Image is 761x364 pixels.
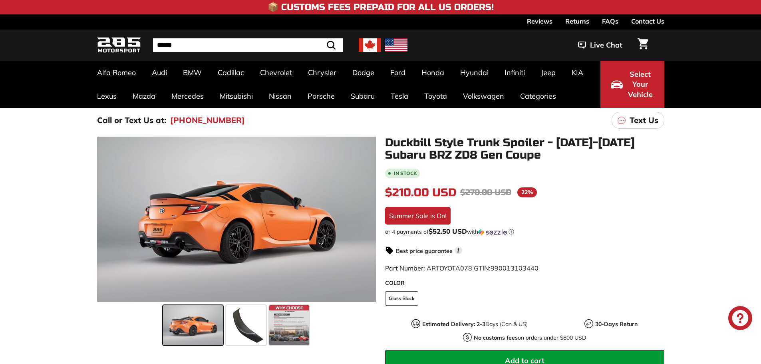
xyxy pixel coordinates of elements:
a: BMW [175,61,210,84]
a: Chevrolet [252,61,300,84]
div: Summer Sale is On! [385,207,451,225]
label: COLOR [385,279,664,287]
button: Live Chat [568,35,633,55]
span: Select Your Vehicle [627,69,654,100]
a: Audi [144,61,175,84]
span: $52.50 USD [429,227,467,235]
a: Porsche [300,84,343,108]
a: Mercedes [163,84,212,108]
a: Returns [565,14,589,28]
a: Ford [382,61,413,84]
input: Search [153,38,343,52]
span: 22% [517,187,537,197]
a: Cart [633,32,653,59]
a: Cadillac [210,61,252,84]
p: Call or Text Us at: [97,114,166,126]
a: [PHONE_NUMBER] [170,114,245,126]
a: Jeep [533,61,564,84]
h1: Duckbill Style Trunk Spoiler - [DATE]-[DATE] Subaru BRZ ZD8 Gen Coupe [385,137,664,161]
p: on orders under $800 USD [474,334,586,342]
span: $210.00 USD [385,186,456,199]
strong: 30-Days Return [595,320,638,328]
h4: 📦 Customs Fees Prepaid for All US Orders! [268,2,494,12]
strong: No customs fees [474,334,518,341]
a: Hyundai [452,61,497,84]
span: Live Chat [590,40,622,50]
span: i [455,247,462,254]
p: Days (Can & US) [422,320,528,328]
a: Categories [512,84,564,108]
a: Subaru [343,84,383,108]
a: Nissan [261,84,300,108]
a: KIA [564,61,591,84]
a: Contact Us [631,14,664,28]
a: Volkswagen [455,84,512,108]
a: FAQs [602,14,618,28]
div: or 4 payments of$52.50 USDwithSezzle Click to learn more about Sezzle [385,228,664,236]
a: Infiniti [497,61,533,84]
inbox-online-store-chat: Shopify online store chat [726,306,755,332]
button: Select Your Vehicle [600,61,664,108]
a: Alfa Romeo [89,61,144,84]
a: Mitsubishi [212,84,261,108]
a: Toyota [416,84,455,108]
strong: Estimated Delivery: 2-3 [422,320,485,328]
a: Dodge [344,61,382,84]
a: Chrysler [300,61,344,84]
span: Part Number: ARTOYOTA078 GTIN: [385,264,538,272]
a: Mazda [125,84,163,108]
strong: Best price guarantee [396,247,453,255]
span: 990013103440 [491,264,538,272]
img: Logo_285_Motorsport_areodynamics_components [97,36,141,55]
img: Sezzle [478,229,507,236]
a: Honda [413,61,452,84]
a: Text Us [612,112,664,129]
span: $270.00 USD [460,187,511,197]
b: In stock [394,171,417,176]
a: Lexus [89,84,125,108]
div: or 4 payments of with [385,228,664,236]
a: Reviews [527,14,552,28]
p: Text Us [630,114,658,126]
a: Tesla [383,84,416,108]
